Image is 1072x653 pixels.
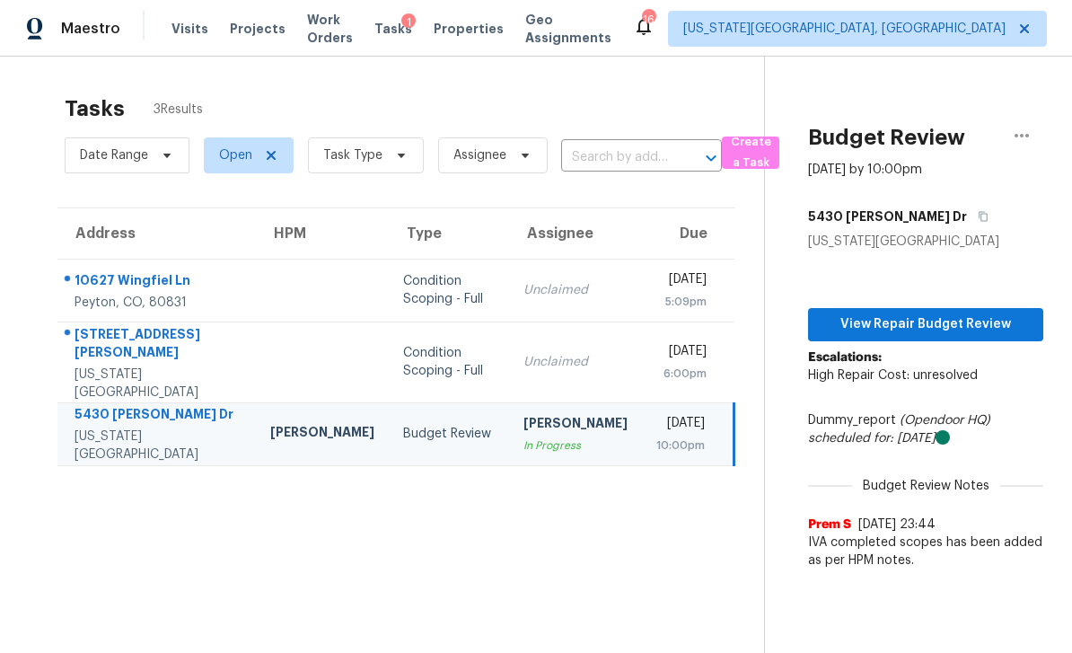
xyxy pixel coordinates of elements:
[808,351,882,364] b: Escalations:
[75,271,242,294] div: 10627 Wingfiel Ln
[808,161,922,179] div: [DATE] by 10:00pm
[230,20,286,38] span: Projects
[808,233,1043,251] div: [US_STATE][GEOGRAPHIC_DATA]
[699,146,724,171] button: Open
[808,369,978,382] span: High Repair Cost: unresolved
[453,146,506,164] span: Assignee
[403,425,495,443] div: Budget Review
[171,20,208,38] span: Visits
[323,146,382,164] span: Task Type
[61,20,120,38] span: Maestro
[403,272,495,308] div: Condition Scoping - Full
[656,270,707,293] div: [DATE]
[403,344,495,380] div: Condition Scoping - Full
[683,20,1006,38] span: [US_STATE][GEOGRAPHIC_DATA], [GEOGRAPHIC_DATA]
[656,365,707,383] div: 6:00pm
[722,137,779,169] button: Create a Task
[434,20,504,38] span: Properties
[525,11,611,47] span: Geo Assignments
[808,207,967,225] h5: 5430 [PERSON_NAME] Dr
[374,22,412,35] span: Tasks
[642,208,734,259] th: Due
[561,144,672,172] input: Search by address
[75,294,242,312] div: Peyton, CO, 80831
[389,208,509,259] th: Type
[808,516,851,534] span: Prem S
[642,11,655,29] div: 16
[307,11,353,47] span: Work Orders
[509,208,642,259] th: Assignee
[656,414,705,437] div: [DATE]
[656,293,707,311] div: 5:09pm
[75,405,242,428] div: 5430 [PERSON_NAME] Dr
[256,208,389,259] th: HPM
[656,342,707,365] div: [DATE]
[808,128,965,146] h2: Budget Review
[523,414,628,437] div: [PERSON_NAME]
[65,100,125,118] h2: Tasks
[154,101,203,119] span: 3 Results
[80,146,148,164] span: Date Range
[808,411,1043,447] div: Dummy_report
[900,414,990,427] i: (Opendoor HQ)
[967,200,991,233] button: Copy Address
[858,518,936,531] span: [DATE] 23:44
[270,423,374,446] div: [PERSON_NAME]
[822,313,1029,336] span: View Repair Budget Review
[808,432,936,445] i: scheduled for: [DATE]
[808,308,1043,341] button: View Repair Budget Review
[523,281,628,299] div: Unclaimed
[731,132,770,173] span: Create a Task
[523,437,628,454] div: In Progress
[75,366,242,402] div: [US_STATE][GEOGRAPHIC_DATA]
[808,534,1043,569] span: IVA completed scopes has been added as per HPM notes.
[401,13,416,31] div: 1
[219,146,252,164] span: Open
[852,477,1000,495] span: Budget Review Notes
[57,208,256,259] th: Address
[75,428,242,463] div: [US_STATE][GEOGRAPHIC_DATA]
[523,353,628,371] div: Unclaimed
[75,325,242,366] div: [STREET_ADDRESS][PERSON_NAME]
[656,437,705,454] div: 10:00pm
